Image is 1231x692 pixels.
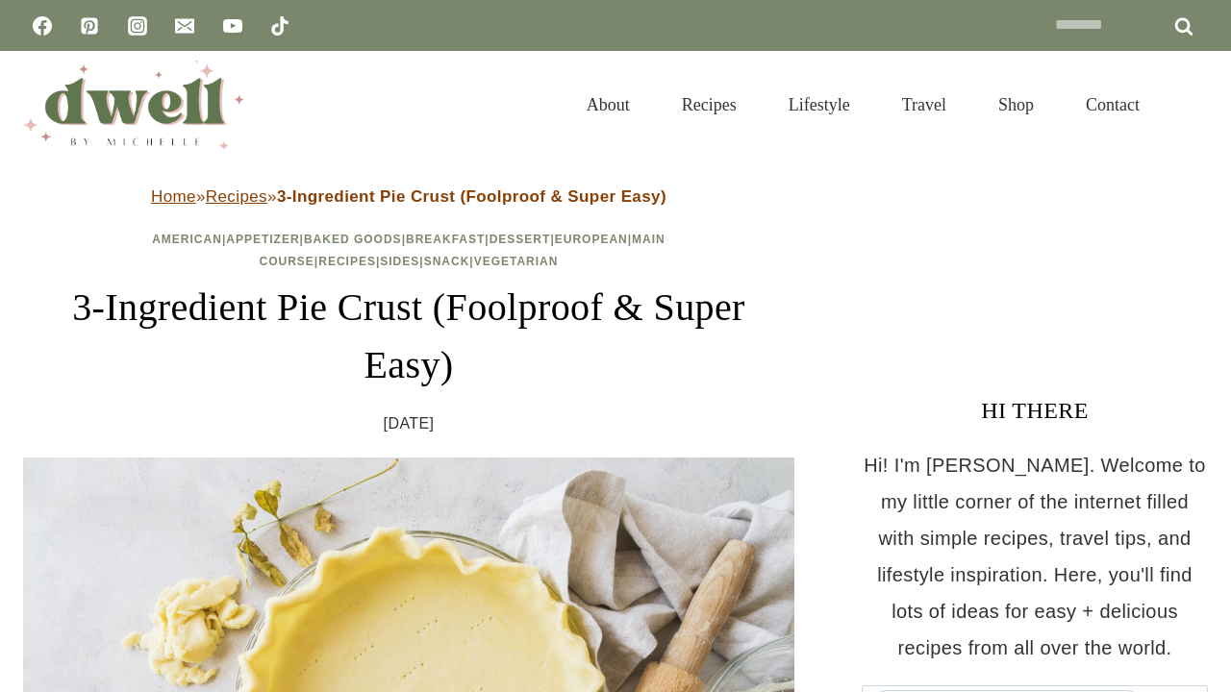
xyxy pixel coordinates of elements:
span: | | | | | | | | | | [152,233,666,268]
a: Appetizer [226,233,299,246]
a: Vegetarian [474,255,559,268]
a: Instagram [118,7,157,45]
a: American [152,233,222,246]
strong: 3-Ingredient Pie Crust (Foolproof & Super Easy) [277,187,666,206]
a: Contact [1060,71,1166,138]
a: Facebook [23,7,62,45]
a: Home [151,187,196,206]
a: TikTok [261,7,299,45]
h3: HI THERE [862,393,1208,428]
a: Recipes [656,71,763,138]
a: European [555,233,628,246]
a: Dessert [490,233,551,246]
time: [DATE] [384,409,435,438]
nav: Primary Navigation [561,71,1166,138]
a: About [561,71,656,138]
a: Recipes [206,187,267,206]
a: Recipes [318,255,376,268]
span: » » [151,187,666,206]
a: Travel [876,71,972,138]
a: Baked Goods [304,233,402,246]
a: Snack [424,255,470,268]
p: Hi! I'm [PERSON_NAME]. Welcome to my little corner of the internet filled with simple recipes, tr... [862,447,1208,666]
h1: 3-Ingredient Pie Crust (Foolproof & Super Easy) [23,279,794,394]
a: Lifestyle [763,71,876,138]
a: Breakfast [406,233,485,246]
a: Shop [972,71,1060,138]
a: Pinterest [70,7,109,45]
button: View Search Form [1175,88,1208,121]
img: DWELL by michelle [23,61,244,149]
a: Sides [380,255,419,268]
a: YouTube [214,7,252,45]
a: Email [165,7,204,45]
